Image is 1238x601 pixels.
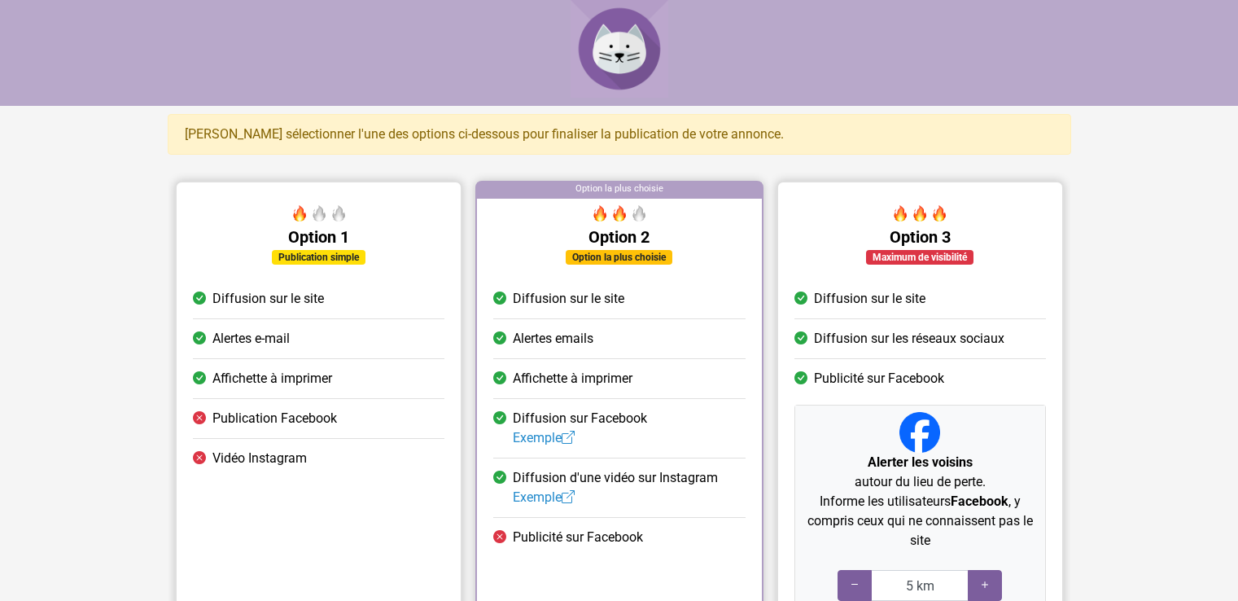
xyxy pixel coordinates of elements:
span: Publicité sur Facebook [513,528,643,547]
strong: Alerter les voisins [867,454,972,470]
span: Diffusion d'une vidéo sur Instagram [513,468,718,507]
span: Publication Facebook [212,409,337,428]
h5: Option 1 [193,227,444,247]
p: autour du lieu de perte. [801,453,1038,492]
p: Informe les utilisateurs , y compris ceux qui ne connaissent pas le site [801,492,1038,551]
img: Facebook [899,412,940,453]
div: [PERSON_NAME] sélectionner l'une des options ci-dessous pour finaliser la publication de votre an... [168,114,1071,155]
span: Alertes emails [513,329,593,349]
div: Publication simple [272,250,365,265]
a: Exemple [513,489,575,505]
div: Maximum de visibilité [866,250,973,265]
span: Diffusion sur les réseaux sociaux [813,329,1004,349]
a: Exemple [513,430,575,445]
strong: Facebook [950,494,1008,509]
div: Option la plus choisie [566,250,672,265]
span: Alertes e-mail [212,329,290,349]
span: Affichette à imprimer [513,369,632,388]
div: Option la plus choisie [477,182,761,199]
h5: Option 2 [493,227,745,247]
span: Affichette à imprimer [212,369,332,388]
span: Diffusion sur le site [813,289,925,309]
span: Publicité sur Facebook [813,369,943,388]
span: Vidéo Instagram [212,449,307,468]
h5: Option 3 [794,227,1045,247]
span: Diffusion sur le site [513,289,624,309]
span: Diffusion sur Facebook [513,409,647,448]
span: Diffusion sur le site [212,289,324,309]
